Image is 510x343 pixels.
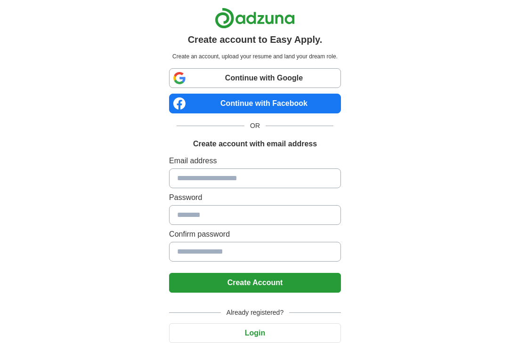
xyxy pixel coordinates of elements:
[169,94,341,113] a: Continue with Facebook
[193,138,317,150] h1: Create account with email address
[188,32,323,47] h1: Create account to Easy Apply.
[169,155,341,167] label: Email address
[169,192,341,203] label: Password
[215,8,295,29] img: Adzuna logo
[244,121,266,131] span: OR
[169,68,341,88] a: Continue with Google
[169,273,341,293] button: Create Account
[169,323,341,343] button: Login
[221,308,289,318] span: Already registered?
[169,229,341,240] label: Confirm password
[171,52,339,61] p: Create an account, upload your resume and land your dream role.
[169,329,341,337] a: Login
